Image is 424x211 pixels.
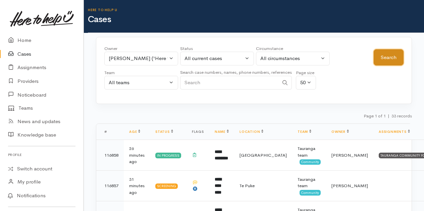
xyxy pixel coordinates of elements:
a: Status [155,129,173,134]
h6: Profile [8,150,75,159]
div: All teams [109,79,168,87]
div: All circumstances [260,55,319,62]
td: 116858 [96,140,124,171]
div: Owner [104,45,178,52]
a: Owner [331,129,349,134]
div: Circumstance [256,45,330,52]
h1: Cases [88,15,424,24]
span: Community [300,159,321,165]
div: [PERSON_NAME] ('Here to help u') [109,55,168,62]
td: 26 minutes ago [124,140,150,171]
h6: Here to help u [88,8,424,12]
div: Page size [296,69,316,76]
div: Status [180,45,254,52]
button: Malia Stowers ('Here to help u') [104,52,178,65]
div: 50 [300,79,306,87]
a: Assignments [379,129,410,134]
td: 31 minutes ago [124,170,150,201]
small: Search case numbers, names, phone numbers, references [180,69,292,75]
button: All teams [104,76,178,90]
th: Flags [187,124,209,140]
button: Search [374,49,404,66]
div: Team [104,69,178,76]
small: Page 1 of 1 33 records [364,113,412,119]
span: Community [300,190,321,195]
span: [GEOGRAPHIC_DATA] [240,152,287,158]
span: [PERSON_NAME] [331,152,368,158]
button: All circumstances [256,52,330,65]
div: Tauranga team [298,176,321,189]
span: [PERSON_NAME] [331,183,368,189]
th: # [96,124,124,140]
button: All current cases [180,52,254,65]
a: Name [215,129,229,134]
div: In progress [155,153,181,158]
button: 50 [296,76,316,90]
span: | [388,113,389,119]
div: Screening [155,183,178,189]
a: Team [298,129,311,134]
span: Te Puke [240,183,255,189]
input: Search [180,76,279,90]
div: Tauranga team [298,145,321,158]
a: Age [129,129,140,134]
div: All current cases [184,55,244,62]
a: Location [240,129,263,134]
td: 116857 [96,170,124,201]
